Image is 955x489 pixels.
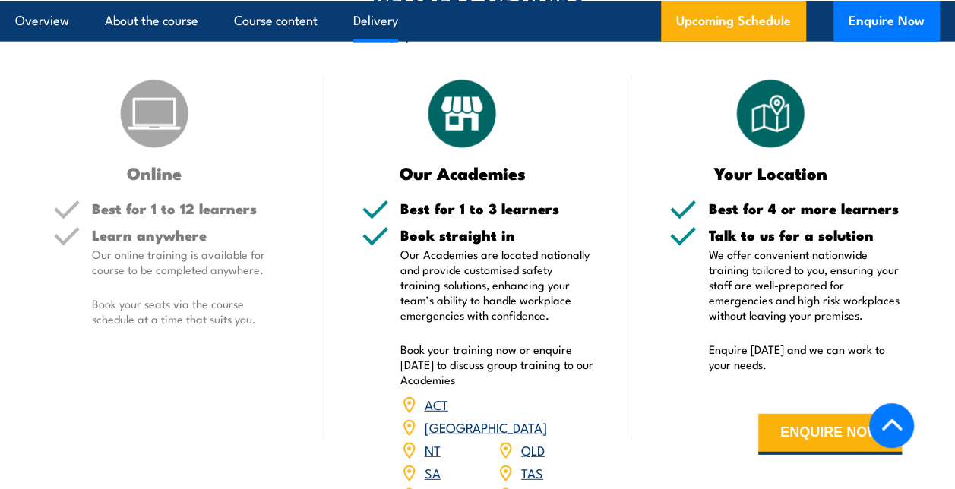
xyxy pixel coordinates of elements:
h5: Best for 1 to 3 learners [400,201,594,216]
h3: Your Location [669,164,871,181]
p: We offer convenient nationwide training tailored to you, ensuring your staff are well-prepared fo... [708,247,902,323]
p: Book your training now or enquire [DATE] to discuss group training to our Academies [400,342,594,387]
a: SA [425,463,441,481]
p: Our Academies are located nationally and provide customised safety training solutions, enhancing ... [400,247,594,323]
h3: Online [53,164,255,181]
h5: Learn anywhere [92,228,286,242]
p: Our online training is available for course to be completed anywhere. [92,247,286,277]
h3: Our Academies [362,164,564,181]
a: [GEOGRAPHIC_DATA] [425,418,547,436]
a: QLD [521,440,545,459]
a: TAS [521,463,543,481]
h5: Best for 4 or more learners [708,201,902,216]
h5: Best for 1 to 12 learners [92,201,286,216]
h5: Talk to us for a solution [708,228,902,242]
a: NT [425,440,441,459]
a: ACT [425,395,448,413]
p: Book your seats via the course schedule at a time that suits you. [92,296,286,327]
h5: Book straight in [400,228,594,242]
button: ENQUIRE NOW [758,414,902,455]
p: Enquire [DATE] and we can work to your needs. [708,342,902,372]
